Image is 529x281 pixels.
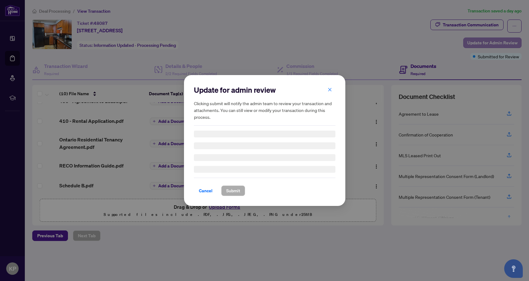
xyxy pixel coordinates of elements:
h2: Update for admin review [194,85,335,95]
span: close [328,87,332,92]
span: Cancel [199,186,213,196]
h5: Clicking submit will notify the admin team to review your transaction and attachments. You can st... [194,100,335,120]
button: Cancel [194,185,217,196]
button: Submit [221,185,245,196]
button: Open asap [504,259,523,278]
